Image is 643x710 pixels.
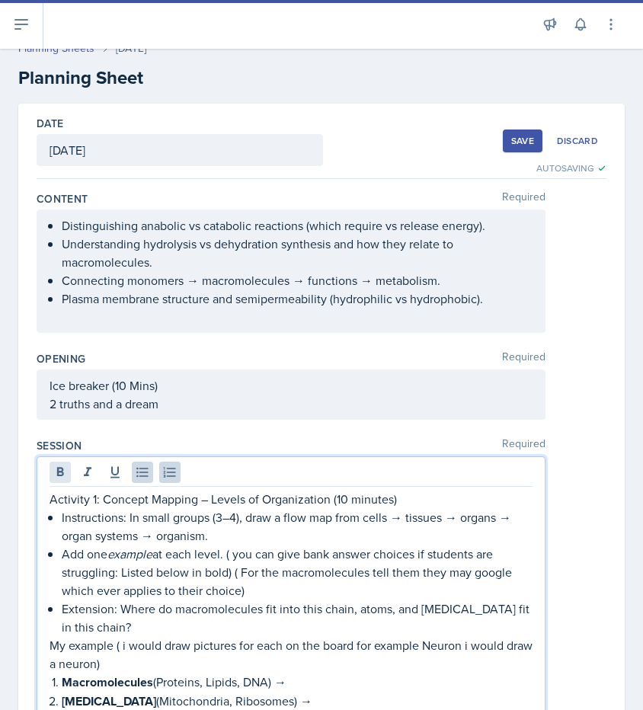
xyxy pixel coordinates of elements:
[503,130,542,152] button: Save
[62,216,533,235] p: Distinguishing anabolic vs catabolic reactions (which require vs release energy).
[502,191,545,206] span: Required
[62,673,533,692] p: (Proteins, Lipids, DNA) →
[62,235,533,271] p: Understanding hydrolysis vs dehydration synthesis and how they relate to macromolecules.
[37,116,63,131] label: Date
[50,395,533,413] p: 2 truths and a dream
[37,351,85,366] label: Opening
[511,135,534,147] div: Save
[62,692,156,710] strong: [MEDICAL_DATA]
[50,636,533,673] p: My example ( i would draw pictures for each on the board for example Neuron i would draw a neuron)
[502,438,545,453] span: Required
[502,351,545,366] span: Required
[536,162,606,175] div: Autosaving
[50,376,533,395] p: Ice breaker (10 Mins)
[18,64,625,91] h2: Planning Sheet
[62,545,533,600] p: Add one at each level. ( you can give bank answer choices if students are struggling: Listed belo...
[62,508,533,545] p: Instructions: In small groups (3–4), draw a flow map from cells → tissues → organs → organ system...
[557,135,598,147] div: Discard
[62,600,533,636] p: Extension: Where do macromolecules fit into this chain, atoms, and [MEDICAL_DATA] fit in this chain?
[549,130,606,152] button: Discard
[62,271,533,289] p: Connecting monomers → macromolecules → functions → metabolism.
[62,673,153,691] strong: Macromolecules
[107,545,152,562] em: example
[50,490,533,508] p: Activity 1: Concept Mapping – Levels of Organization (10 minutes)
[37,438,82,453] label: Session
[37,191,88,206] label: Content
[62,289,533,308] p: Plasma membrane structure and semipermeability (hydrophilic vs hydrophobic).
